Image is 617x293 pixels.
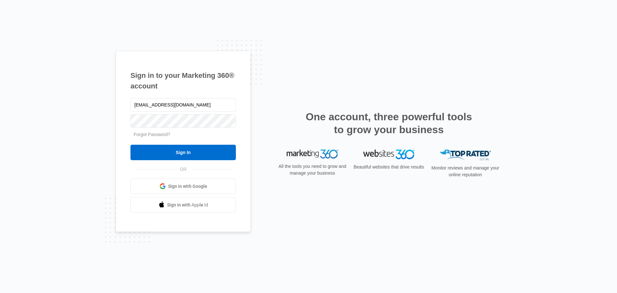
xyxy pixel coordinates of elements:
h1: Sign in to your Marketing 360® account [130,70,236,91]
span: Sign in with Google [168,183,207,190]
p: All the tools you need to grow and manage your business [276,163,348,177]
span: Sign in with Apple Id [167,202,208,208]
input: Sign In [130,145,236,160]
a: Forgot Password? [134,132,170,137]
input: Email [130,98,236,112]
p: Beautiful websites that drive results [353,164,425,170]
img: Top Rated Local [440,150,491,160]
a: Sign in with Google [130,179,236,194]
p: Monitor reviews and manage your online reputation [429,165,501,178]
img: Marketing 360 [287,150,338,159]
h2: One account, three powerful tools to grow your business [304,110,474,136]
img: Websites 360 [363,150,415,159]
a: Sign in with Apple Id [130,197,236,213]
span: OR [175,166,191,173]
